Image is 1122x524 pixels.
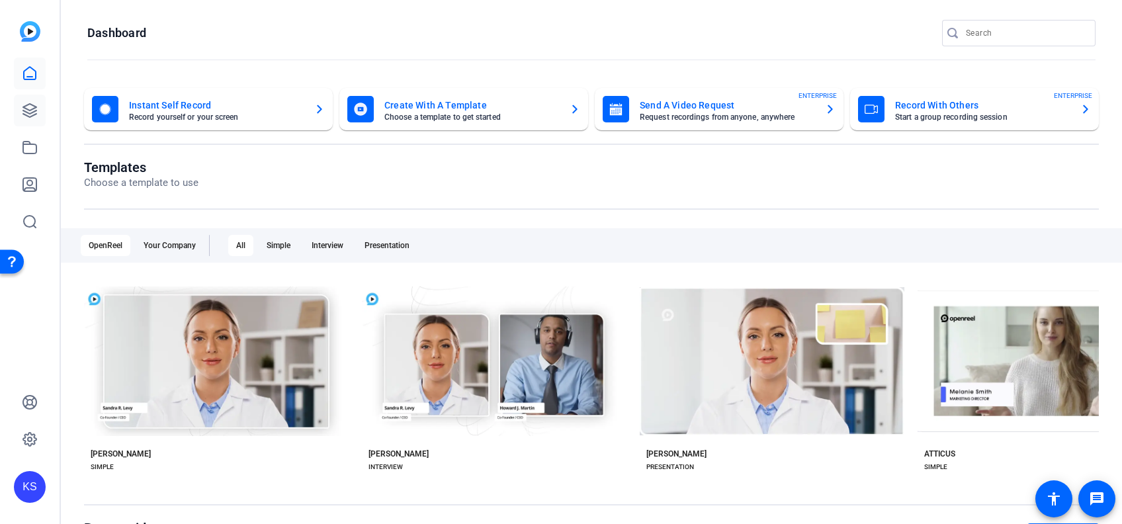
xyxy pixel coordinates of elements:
[339,88,588,130] button: Create With A TemplateChoose a template to get started
[595,88,843,130] button: Send A Video RequestRequest recordings from anyone, anywhereENTERPRISE
[640,113,814,121] mat-card-subtitle: Request recordings from anyone, anywhere
[368,449,429,459] div: [PERSON_NAME]
[129,97,304,113] mat-card-title: Instant Self Record
[368,462,403,472] div: INTERVIEW
[1089,491,1105,507] mat-icon: message
[91,449,151,459] div: [PERSON_NAME]
[14,471,46,503] div: KS
[357,235,417,256] div: Presentation
[384,113,559,121] mat-card-subtitle: Choose a template to get started
[924,462,947,472] div: SIMPLE
[87,25,146,41] h1: Dashboard
[129,113,304,121] mat-card-subtitle: Record yourself or your screen
[895,113,1070,121] mat-card-subtitle: Start a group recording session
[1046,491,1062,507] mat-icon: accessibility
[850,88,1099,130] button: Record With OthersStart a group recording sessionENTERPRISE
[966,25,1085,41] input: Search
[259,235,298,256] div: Simple
[304,235,351,256] div: Interview
[640,97,814,113] mat-card-title: Send A Video Request
[136,235,204,256] div: Your Company
[895,97,1070,113] mat-card-title: Record With Others
[91,462,114,472] div: SIMPLE
[81,235,130,256] div: OpenReel
[84,88,333,130] button: Instant Self RecordRecord yourself or your screen
[798,91,837,101] span: ENTERPRISE
[646,449,707,459] div: [PERSON_NAME]
[20,21,40,42] img: blue-gradient.svg
[1054,91,1092,101] span: ENTERPRISE
[384,97,559,113] mat-card-title: Create With A Template
[924,449,955,459] div: ATTICUS
[646,462,694,472] div: PRESENTATION
[84,159,198,175] h1: Templates
[228,235,253,256] div: All
[84,175,198,191] p: Choose a template to use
